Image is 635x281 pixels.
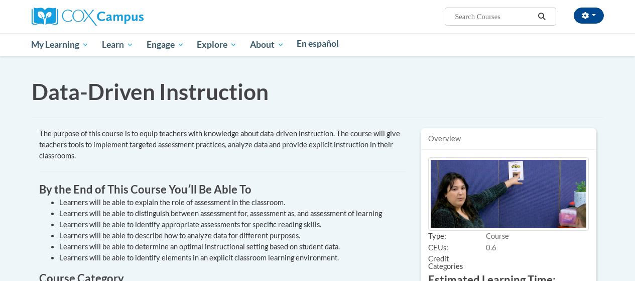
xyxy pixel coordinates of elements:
span: CEUs: [428,243,486,254]
span: Credit Categories [428,254,486,273]
li: Learners will be able to explain the role of assessment in the classroom. [59,197,406,208]
li: Learners will be able to identify appropriate assessments for specific reading skills. [59,219,406,230]
li: Learners will be able to determine an optimal instructional setting based on student data. [59,241,406,252]
input: Search Courses [454,11,534,23]
div: Main menu [24,33,611,56]
span: Learn [102,39,134,51]
span: Explore [197,39,237,51]
span: 0.6 [486,243,496,252]
a: Engage [140,33,191,56]
div: Overview [421,128,596,150]
li: Learners will be able to distinguish between assessment for, assessment as, and assessment of lea... [59,208,406,219]
span: Type: [428,231,486,242]
li: Learners will be able to describe how to analyze data for different purposes. [59,230,406,241]
a: About [243,33,291,56]
li: Learners will be able to identify elements in an explicit classroom learning environment. [59,252,406,263]
h3: By the End of This Course Youʹll Be Able To [39,182,406,198]
i:  [537,13,546,21]
span: Course [486,232,509,240]
a: Cox Campus [32,12,144,20]
span: En español [297,38,339,49]
span: Engage [147,39,184,51]
img: Image of Course [428,157,589,231]
span: Data-Driven Instruction [32,78,269,105]
span: My Learning [31,39,89,51]
a: Learn [95,33,140,56]
span: About [250,39,284,51]
img: Cox Campus [32,8,144,26]
a: En español [291,33,346,54]
button: Search [534,11,549,23]
button: Account Settings [574,8,604,24]
a: Explore [190,33,243,56]
div: The purpose of this course is to equip teachers with knowledge about data-driven instruction. The... [39,128,406,161]
a: My Learning [25,33,96,56]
